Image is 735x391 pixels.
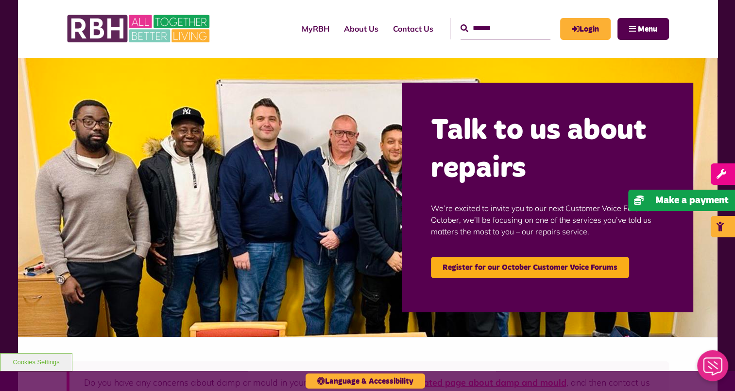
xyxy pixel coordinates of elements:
a: Contact Us [386,16,441,42]
a: Register for our October Customer Voice Forums - open in a new tab [431,257,629,278]
p: We’re excited to invite you to our next Customer Voice Forums. In October, we’ll be focusing on o... [431,188,664,252]
a: MyRBH [560,18,611,40]
span: Menu [638,25,657,33]
iframe: Netcall Web Assistant for live chat [691,347,735,391]
a: coins [628,190,735,211]
span: Make a payment [655,195,729,205]
input: Search [461,18,550,39]
img: Group photo of customers and colleagues at the Lighthouse Project [18,57,718,337]
img: RBH [67,10,212,48]
h2: Talk to us about repairs [431,112,664,188]
button: Navigation [617,18,669,40]
a: About Us [337,16,386,42]
a: MyRBH [294,16,337,42]
button: Language & Accessibility [306,373,425,389]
